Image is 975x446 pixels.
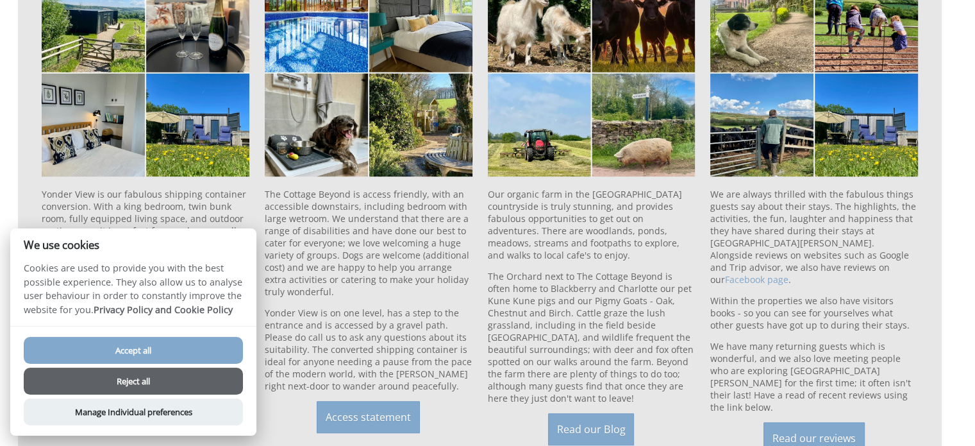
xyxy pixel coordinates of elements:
p: The Cottage Beyond is access friendly, with an accessible downstairs, including bedroom with larg... [265,188,472,298]
a: Read our Blog [548,413,634,445]
button: Manage Individual preferences [24,399,243,425]
a: Privacy Policy and Cookie Policy [94,304,233,316]
a: Access statement [317,401,420,433]
h2: We use cookies [10,239,256,251]
p: We are always thrilled with the fabulous things guests say about their stays. The highlights, the... [710,188,918,286]
button: Accept all [24,337,243,364]
p: Our organic farm in the [GEOGRAPHIC_DATA] countryside is truly stunning, and provides fabulous op... [488,188,696,261]
a: Facebook page [725,273,788,286]
p: Yonder View is our fabulous shipping container conversion. With a king bedroom, twin bunk room, f... [42,188,249,261]
button: Reject all [24,368,243,395]
p: The Orchard next to The Cottage Beyond is often home to Blackberry and Charlotte our pet Kune Kun... [488,270,696,404]
p: Yonder View is on one level, has a step to the entrance and is accessed by a gravel path. Please ... [265,307,472,392]
p: We have many returning guests which is wonderful, and we also love meeting people who are explori... [710,340,918,413]
p: Cookies are used to provide you with the best possible experience. They also allow us to analyse ... [10,261,256,326]
p: Within the properties we also have visitors books - so you can see for yourselves what other gues... [710,295,918,331]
